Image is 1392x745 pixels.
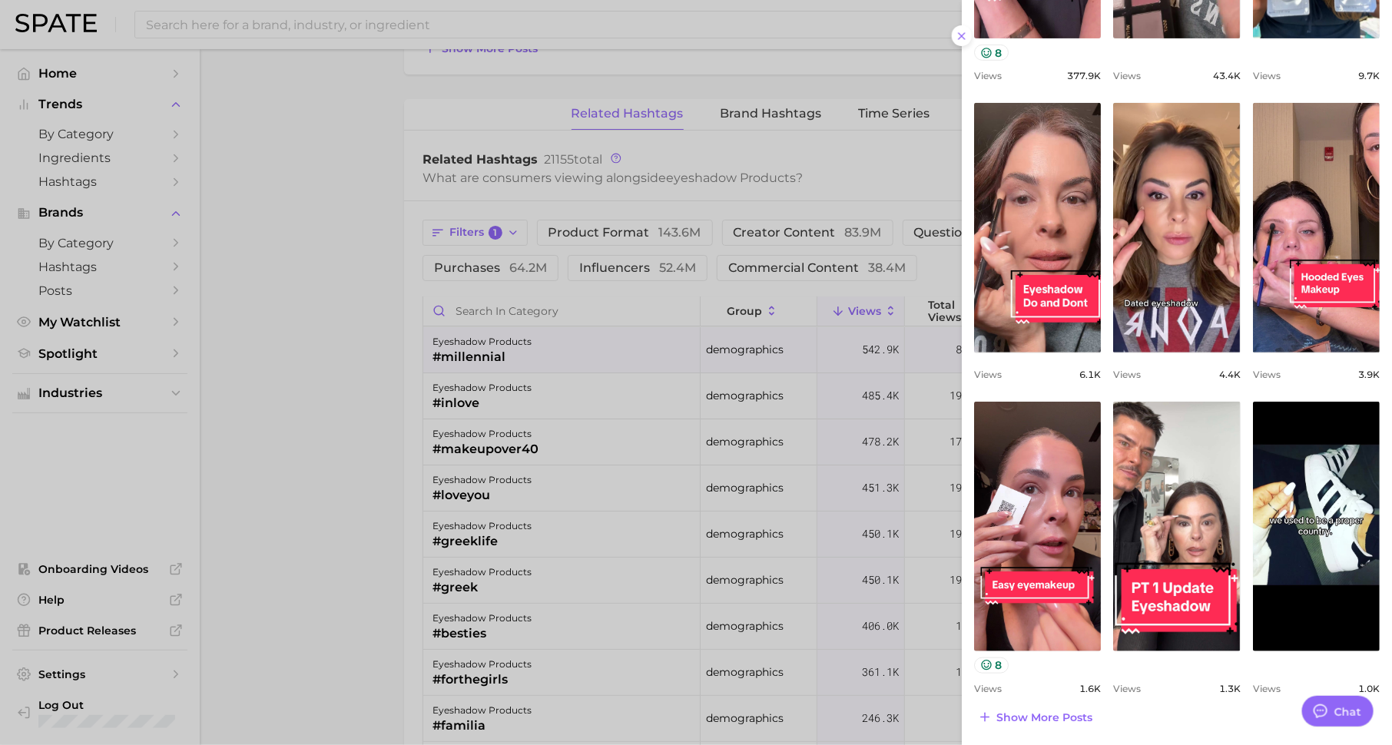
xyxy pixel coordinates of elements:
[1358,70,1380,81] span: 9.7k
[974,707,1096,728] button: Show more posts
[1079,683,1101,694] span: 1.6k
[1253,369,1281,380] span: Views
[1219,683,1241,694] span: 1.3k
[1358,369,1380,380] span: 3.9k
[1219,369,1241,380] span: 4.4k
[1213,70,1241,81] span: 43.4k
[1358,683,1380,694] span: 1.0k
[1113,369,1141,380] span: Views
[974,45,1009,61] button: 8
[1113,70,1141,81] span: Views
[996,711,1092,724] span: Show more posts
[1113,683,1141,694] span: Views
[1253,683,1281,694] span: Views
[974,657,1009,674] button: 8
[974,683,1002,694] span: Views
[974,70,1002,81] span: Views
[1067,70,1101,81] span: 377.9k
[1253,70,1281,81] span: Views
[1079,369,1101,380] span: 6.1k
[974,369,1002,380] span: Views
